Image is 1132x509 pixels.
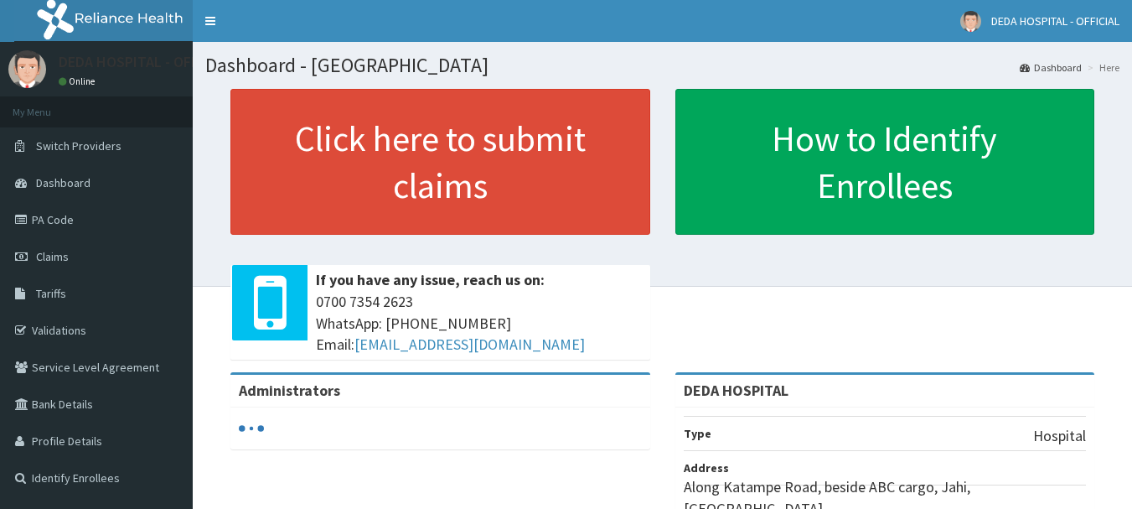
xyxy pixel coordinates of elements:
[1033,425,1086,447] p: Hospital
[36,138,121,153] span: Switch Providers
[684,460,729,475] b: Address
[354,335,585,354] a: [EMAIL_ADDRESS][DOMAIN_NAME]
[960,11,981,32] img: User Image
[675,89,1095,235] a: How to Identify Enrollees
[36,175,90,190] span: Dashboard
[8,50,46,88] img: User Image
[1083,60,1119,75] li: Here
[36,286,66,301] span: Tariffs
[316,270,545,289] b: If you have any issue, reach us on:
[316,291,642,356] span: 0700 7354 2623 WhatsApp: [PHONE_NUMBER] Email:
[239,381,340,400] b: Administrators
[684,381,788,400] strong: DEDA HOSPITAL
[36,249,69,264] span: Claims
[205,55,1119,76] h1: Dashboard - [GEOGRAPHIC_DATA]
[1020,60,1082,75] a: Dashboard
[59,55,231,70] p: DEDA HOSPITAL - OFFICIAL
[239,416,264,441] svg: audio-loading
[230,89,650,235] a: Click here to submit claims
[684,426,711,441] b: Type
[991,13,1119,29] span: DEDA HOSPITAL - OFFICIAL
[59,75,99,87] a: Online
